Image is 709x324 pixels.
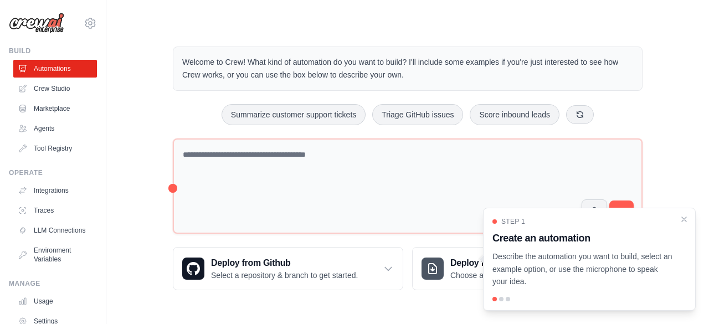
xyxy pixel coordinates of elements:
a: LLM Connections [13,222,97,239]
a: Environment Variables [13,241,97,268]
a: Tool Registry [13,140,97,157]
div: Manage [9,279,97,288]
a: Usage [13,292,97,310]
h3: Deploy from zip file [450,256,544,270]
p: Choose a zip file to upload. [450,270,544,281]
a: Crew Studio [13,80,97,97]
div: Build [9,47,97,55]
img: Logo [9,13,64,34]
button: Close walkthrough [680,215,689,224]
p: Welcome to Crew! What kind of automation do you want to build? I'll include some examples if you'... [182,56,633,81]
a: Marketplace [13,100,97,117]
p: Select a repository & branch to get started. [211,270,358,281]
h3: Create an automation [492,230,673,246]
button: Score inbound leads [470,104,559,125]
p: Describe the automation you want to build, select an example option, or use the microphone to spe... [492,250,673,288]
span: Step 1 [501,217,525,226]
a: Traces [13,202,97,219]
a: Integrations [13,182,97,199]
h3: Deploy from Github [211,256,358,270]
a: Automations [13,60,97,78]
a: Agents [13,120,97,137]
div: Operate [9,168,97,177]
button: Summarize customer support tickets [222,104,366,125]
button: Triage GitHub issues [372,104,463,125]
